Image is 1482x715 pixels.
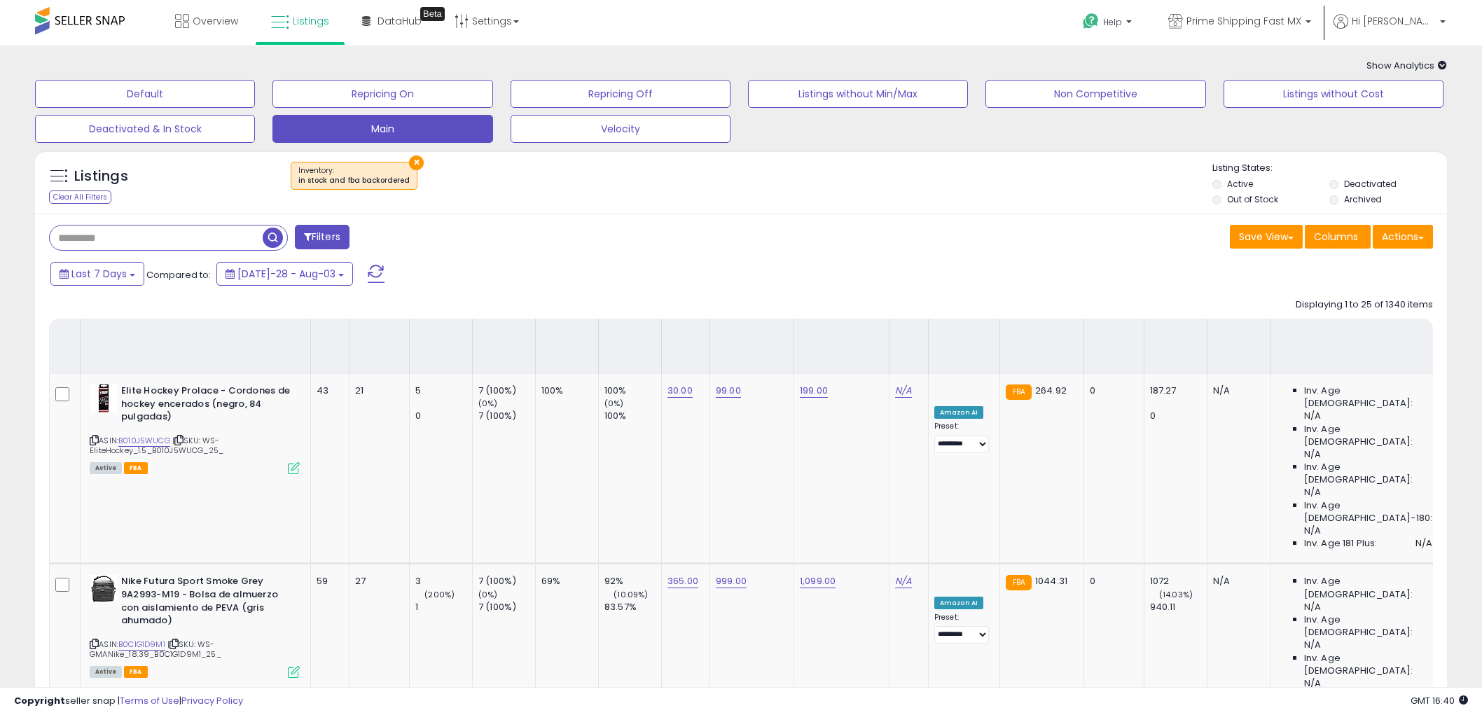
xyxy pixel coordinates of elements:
div: 0 [1090,575,1133,588]
div: N/A [1213,575,1259,588]
button: Default [35,80,255,108]
span: N/A [1304,601,1321,613]
span: Inv. Age [DEMOGRAPHIC_DATA]-180: [1304,499,1432,525]
span: N/A [1304,639,1321,651]
small: FBA [1006,575,1032,590]
small: (0%) [604,398,624,409]
span: Inv. Age [DEMOGRAPHIC_DATA]: [1304,652,1432,677]
div: 100% [604,384,661,397]
div: 1072 [1150,575,1207,588]
div: 43 [317,384,338,397]
a: Privacy Policy [181,694,243,707]
div: 0 [1090,384,1133,397]
div: 7 (100%) [478,601,535,613]
span: Inv. Age 181 Plus: [1304,537,1378,550]
span: Inventory : [298,165,410,186]
a: 365.00 [667,574,698,588]
div: 7 (100%) [478,384,535,397]
a: B010J5WUCG [118,435,170,447]
small: FBA [1006,384,1032,400]
span: Show Analytics [1366,59,1447,72]
a: N/A [895,384,912,398]
img: 51gkRUadqQL._SL40_.jpg [90,384,118,412]
span: 264.92 [1035,384,1067,397]
span: Overview [193,14,238,28]
button: Listings without Cost [1224,80,1443,108]
small: (0%) [478,589,498,600]
label: Archived [1344,193,1382,205]
div: seller snap | | [14,695,243,708]
button: Non Competitive [985,80,1205,108]
label: Out of Stock [1227,193,1278,205]
div: N/A [1213,384,1259,397]
span: Compared to: [146,268,211,282]
div: 27 [355,575,399,588]
button: Repricing Off [511,80,730,108]
a: Hi [PERSON_NAME] [1334,14,1446,46]
div: Tooltip anchor [420,7,445,21]
button: Columns [1305,225,1371,249]
button: Filters [295,225,349,249]
span: Listings [293,14,329,28]
span: N/A [1304,525,1321,537]
div: Preset: [934,613,989,644]
span: Prime Shipping Fast MX [1186,14,1301,28]
img: 51+bUjt5-PL._SL40_.jpg [90,575,118,603]
div: 3 [415,575,472,588]
div: Displaying 1 to 25 of 1340 items [1296,298,1433,312]
div: in stock and fba backordered [298,176,410,186]
div: Preset: [934,422,989,453]
p: Listing States: [1212,162,1447,175]
label: Deactivated [1344,178,1397,190]
div: ASIN: [90,384,300,473]
span: Hi [PERSON_NAME] [1352,14,1436,28]
div: 7 (100%) [478,575,535,588]
button: Save View [1230,225,1303,249]
i: Get Help [1082,13,1100,30]
button: Actions [1373,225,1433,249]
span: FBA [124,462,148,474]
b: Nike Futura Sport Smoke Grey 9A2993-M19 - Bolsa de almuerzo con aislamiento de PEVA (gris ahumado) [121,575,291,630]
small: (10.09%) [614,589,648,600]
span: N/A [1415,537,1432,550]
span: | SKU: WS-GMANike_18.39_B0C1G1D9M1_25_ [90,639,221,660]
div: 100% [604,410,661,422]
span: Inv. Age [DEMOGRAPHIC_DATA]: [1304,613,1432,639]
div: 21 [355,384,399,397]
span: Help [1103,16,1122,28]
div: 5 [415,384,472,397]
div: 940.11 [1150,601,1207,613]
span: Last 7 Days [71,267,127,281]
a: 30.00 [667,384,693,398]
span: Columns [1314,230,1358,244]
small: (0%) [478,398,498,409]
span: 1044.31 [1035,574,1067,588]
span: Inv. Age [DEMOGRAPHIC_DATA]: [1304,575,1432,600]
span: N/A [1304,486,1321,499]
div: Clear All Filters [49,190,111,204]
div: 0 [415,410,472,422]
small: (14.03%) [1159,589,1193,600]
div: 187.27 [1150,384,1207,397]
span: Inv. Age [DEMOGRAPHIC_DATA]: [1304,384,1432,410]
a: B0C1G1D9M1 [118,639,165,651]
span: N/A [1304,677,1321,690]
b: Elite Hockey Prolace - Cordones de hockey encerados (negro, 84 pulgadas) [121,384,291,427]
button: Last 7 Days [50,262,144,286]
div: ASIN: [90,575,300,676]
button: Deactivated & In Stock [35,115,255,143]
span: All listings currently available for purchase on Amazon [90,462,122,474]
span: N/A [1304,448,1321,461]
span: N/A [1304,410,1321,422]
strong: Copyright [14,694,65,707]
a: 999.00 [716,574,747,588]
span: Inv. Age [DEMOGRAPHIC_DATA]: [1304,423,1432,448]
a: N/A [895,574,912,588]
label: Active [1227,178,1253,190]
button: [DATE]-28 - Aug-03 [216,262,353,286]
span: | SKU: WS-EliteHockey_1.5_B010J5WUCG_25_ [90,435,223,456]
span: Inv. Age [DEMOGRAPHIC_DATA]: [1304,461,1432,486]
div: 1 [415,601,472,613]
div: 0 [1150,410,1207,422]
h5: Listings [74,167,128,186]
